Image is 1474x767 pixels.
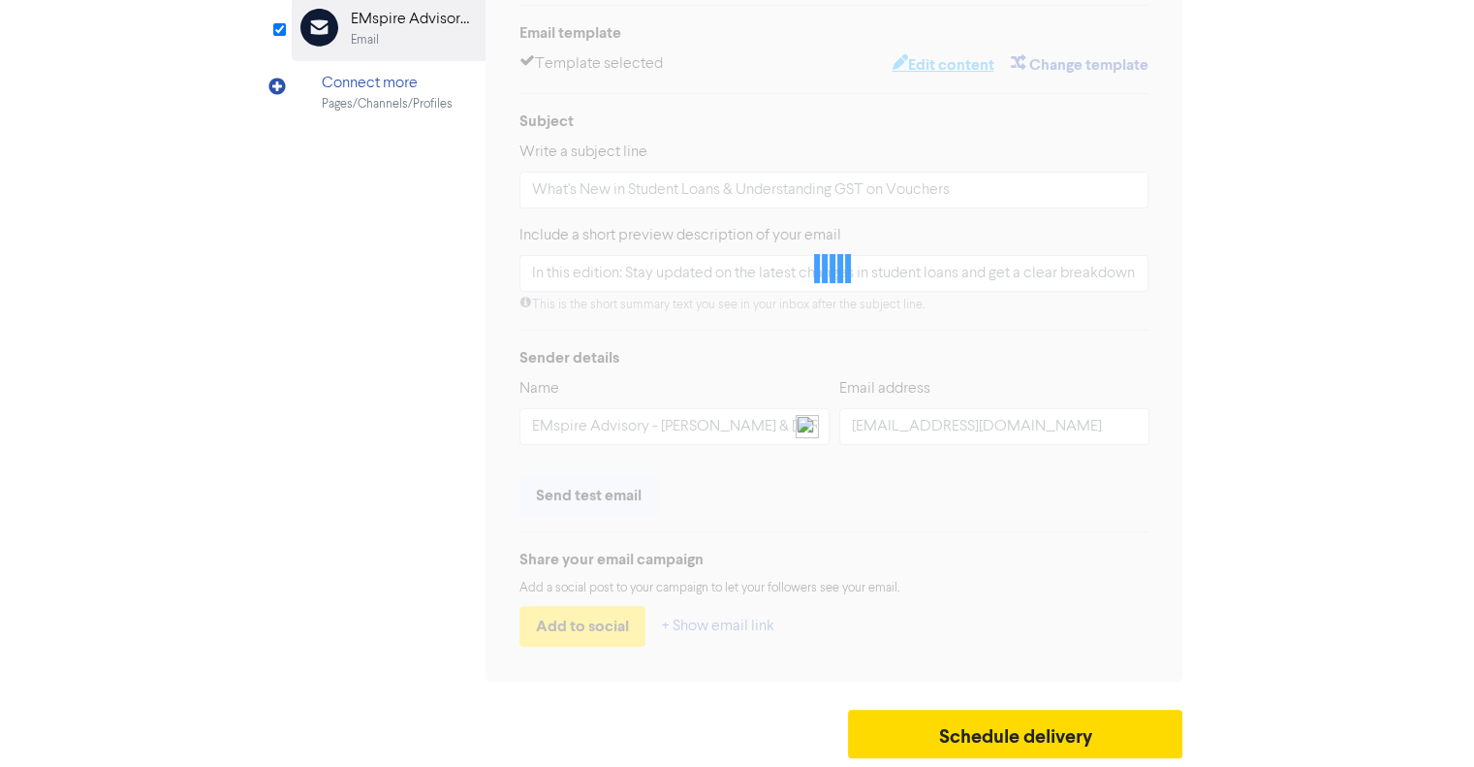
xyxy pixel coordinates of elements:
button: Schedule delivery [848,710,1183,758]
div: Pages/Channels/Profiles [322,95,453,113]
div: EMspire Advisory - [PERSON_NAME] & [PERSON_NAME] [351,8,475,31]
iframe: Chat Widget [1377,674,1474,767]
div: Connect more [322,72,453,95]
img: npw-badge-icon-locked.svg [796,415,819,438]
div: Connect morePages/Channels/Profiles [292,61,486,124]
div: Email [351,31,379,49]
